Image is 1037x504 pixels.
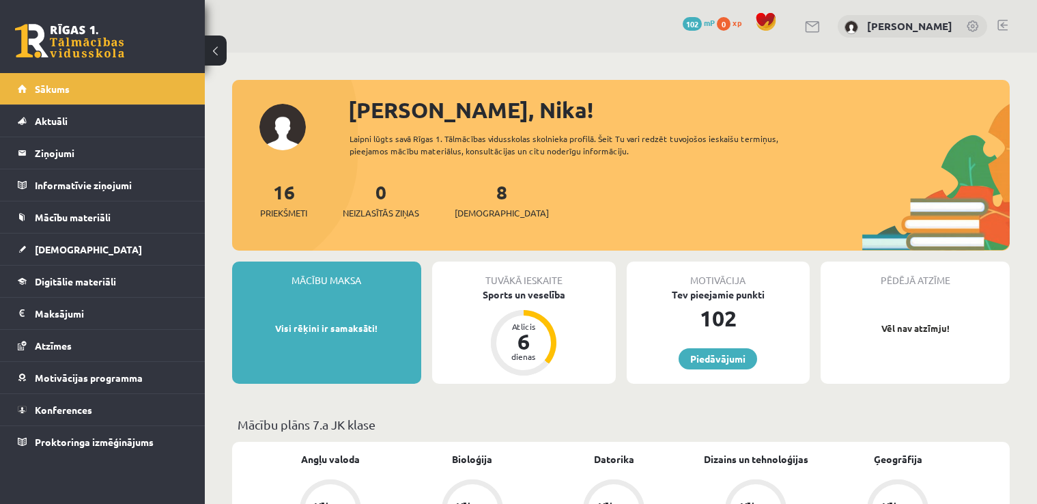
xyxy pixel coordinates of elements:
[35,169,188,201] legend: Informatīvie ziņojumi
[35,436,154,448] span: Proktoringa izmēģinājums
[350,132,816,157] div: Laipni lūgts savā Rīgas 1. Tālmācības vidusskolas skolnieka profilā. Šeit Tu vari redzēt tuvojošo...
[683,17,702,31] span: 102
[232,262,421,288] div: Mācību maksa
[627,302,810,335] div: 102
[432,288,616,302] div: Sports un veselība
[18,137,188,169] a: Ziņojumi
[683,17,715,28] a: 102 mP
[18,394,188,425] a: Konferences
[35,372,143,384] span: Motivācijas programma
[239,322,414,335] p: Visi rēķini ir samaksāti!
[627,288,810,302] div: Tev pieejamie punkti
[18,201,188,233] a: Mācību materiāli
[733,17,741,28] span: xp
[717,17,748,28] a: 0 xp
[15,24,124,58] a: Rīgas 1. Tālmācības vidusskola
[35,243,142,255] span: [DEMOGRAPHIC_DATA]
[343,206,419,220] span: Neizlasītās ziņas
[455,180,549,220] a: 8[DEMOGRAPHIC_DATA]
[867,19,952,33] a: [PERSON_NAME]
[18,298,188,329] a: Maksājumi
[348,94,1010,126] div: [PERSON_NAME], Nika!
[18,330,188,361] a: Atzīmes
[704,17,715,28] span: mP
[503,352,544,361] div: dienas
[704,452,808,466] a: Dizains un tehnoloģijas
[18,234,188,265] a: [DEMOGRAPHIC_DATA]
[455,206,549,220] span: [DEMOGRAPHIC_DATA]
[452,452,492,466] a: Bioloģija
[717,17,730,31] span: 0
[238,415,1004,434] p: Mācību plāns 7.a JK klase
[679,348,757,369] a: Piedāvājumi
[18,73,188,104] a: Sākums
[503,322,544,331] div: Atlicis
[343,180,419,220] a: 0Neizlasītās ziņas
[18,169,188,201] a: Informatīvie ziņojumi
[35,211,111,223] span: Mācību materiāli
[35,339,72,352] span: Atzīmes
[594,452,634,466] a: Datorika
[18,426,188,458] a: Proktoringa izmēģinājums
[35,298,188,329] legend: Maksājumi
[35,137,188,169] legend: Ziņojumi
[18,266,188,297] a: Digitālie materiāli
[35,115,68,127] span: Aktuāli
[35,83,70,95] span: Sākums
[18,362,188,393] a: Motivācijas programma
[35,275,116,288] span: Digitālie materiāli
[260,206,307,220] span: Priekšmeti
[432,262,616,288] div: Tuvākā ieskaite
[503,331,544,352] div: 6
[260,180,307,220] a: 16Priekšmeti
[432,288,616,378] a: Sports un veselība Atlicis 6 dienas
[874,452,922,466] a: Ģeogrāfija
[18,105,188,137] a: Aktuāli
[35,404,92,416] span: Konferences
[627,262,810,288] div: Motivācija
[844,20,858,34] img: Nika Karamiševa
[827,322,1003,335] p: Vēl nav atzīmju!
[301,452,360,466] a: Angļu valoda
[821,262,1010,288] div: Pēdējā atzīme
